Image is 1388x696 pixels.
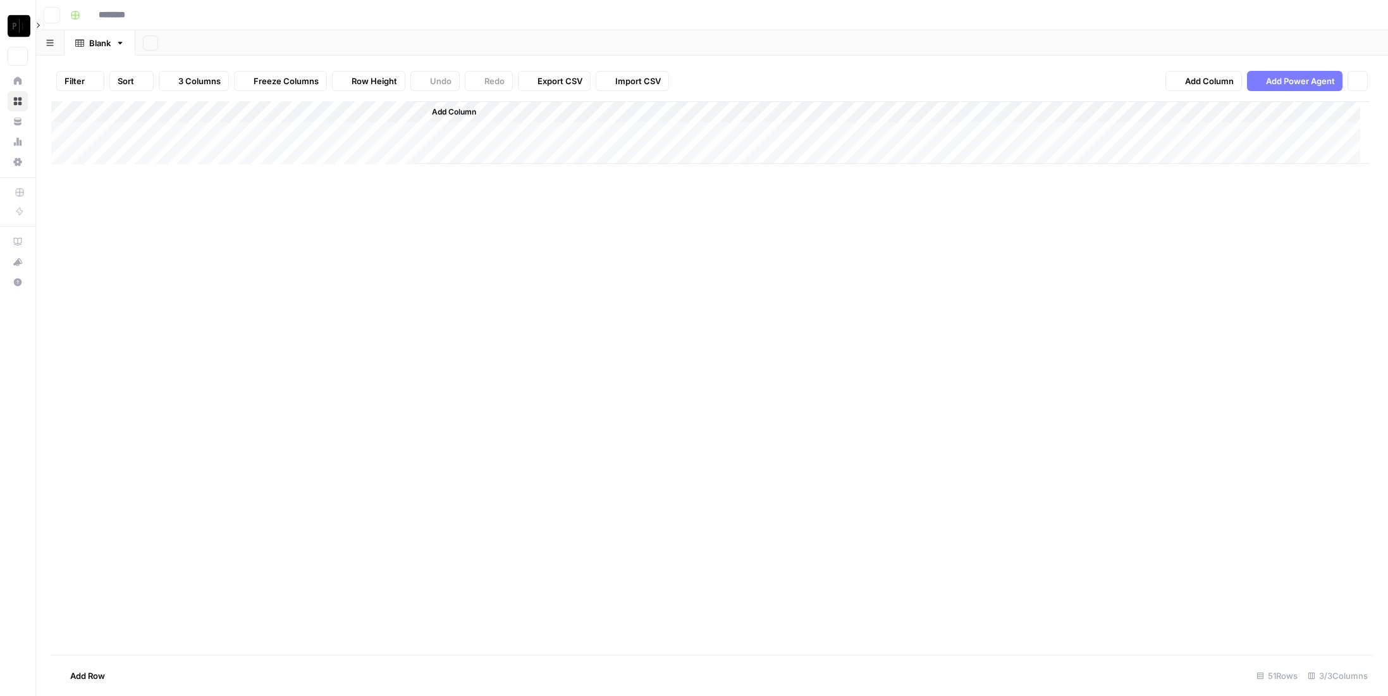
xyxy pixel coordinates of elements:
[1247,71,1342,91] button: Add Power Agent
[352,75,397,87] span: Row Height
[332,71,405,91] button: Row Height
[8,152,28,172] a: Settings
[1266,75,1335,87] span: Add Power Agent
[234,71,327,91] button: Freeze Columns
[432,106,476,118] span: Add Column
[465,71,513,91] button: Redo
[51,666,113,686] button: Add Row
[430,75,451,87] span: Undo
[8,111,28,132] a: Your Data
[1251,666,1303,686] div: 51 Rows
[415,104,481,120] button: Add Column
[8,272,28,292] button: Help + Support
[56,71,104,91] button: Filter
[178,75,221,87] span: 3 Columns
[8,232,28,252] a: AirOps Academy
[8,252,27,271] div: What's new?
[615,75,661,87] span: Import CSV
[484,75,505,87] span: Redo
[8,10,28,42] button: Workspace: Paragon Intel - Bill / Ty / Colby R&D
[8,91,28,111] a: Browse
[537,75,582,87] span: Export CSV
[8,132,28,152] a: Usage
[1303,666,1373,686] div: 3/3 Columns
[159,71,229,91] button: 3 Columns
[118,75,134,87] span: Sort
[8,71,28,91] a: Home
[518,71,591,91] button: Export CSV
[8,15,30,37] img: Paragon Intel - Bill / Ty / Colby R&D Logo
[64,30,135,56] a: Blank
[254,75,319,87] span: Freeze Columns
[89,37,111,49] div: Blank
[70,669,105,682] span: Add Row
[596,71,669,91] button: Import CSV
[109,71,154,91] button: Sort
[1185,75,1234,87] span: Add Column
[410,71,460,91] button: Undo
[64,75,85,87] span: Filter
[1165,71,1242,91] button: Add Column
[8,252,28,272] button: What's new?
